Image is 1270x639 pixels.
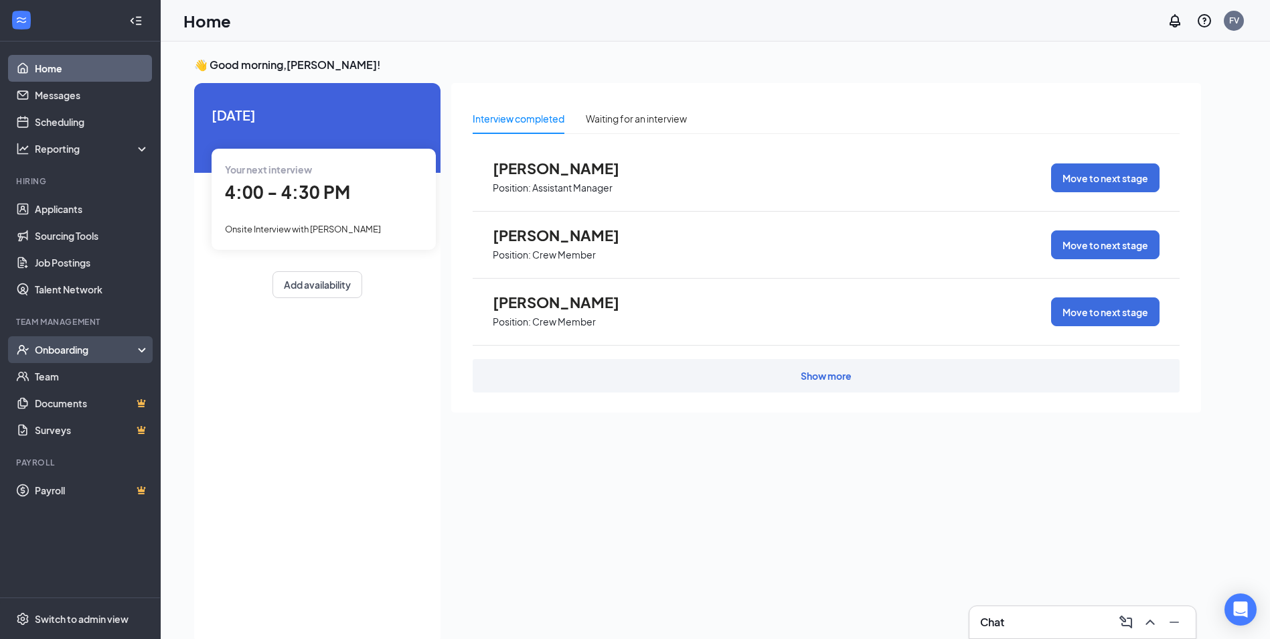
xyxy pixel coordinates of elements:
svg: Minimize [1166,614,1182,630]
div: FV [1229,15,1239,26]
p: Assistant Manager [532,182,613,194]
div: Hiring [16,175,147,187]
button: ChevronUp [1139,612,1161,633]
div: Waiting for an interview [586,111,687,126]
div: Switch to admin view [35,612,129,626]
svg: Notifications [1167,13,1183,29]
a: Talent Network [35,276,149,303]
svg: QuestionInfo [1196,13,1212,29]
button: Move to next stage [1051,163,1160,192]
a: Sourcing Tools [35,222,149,249]
a: DocumentsCrown [35,390,149,417]
h1: Home [183,9,231,32]
span: Your next interview [225,163,312,175]
a: SurveysCrown [35,417,149,443]
span: [DATE] [212,104,423,125]
button: Move to next stage [1051,297,1160,326]
div: Team Management [16,316,147,328]
span: [PERSON_NAME] [493,159,640,177]
h3: 👋 Good morning, [PERSON_NAME] ! [194,58,1201,72]
div: Onboarding [35,343,138,356]
svg: Analysis [16,142,29,155]
p: Position: [493,248,531,261]
div: Payroll [16,457,147,468]
svg: UserCheck [16,343,29,356]
a: Job Postings [35,249,149,276]
a: Team [35,363,149,390]
a: Scheduling [35,109,149,135]
div: Show more [801,369,852,382]
a: Applicants [35,196,149,222]
span: Onsite Interview with [PERSON_NAME] [225,224,381,234]
h3: Chat [980,615,1004,630]
p: Crew Member [532,315,596,328]
svg: ComposeMessage [1118,614,1134,630]
svg: ChevronUp [1142,614,1158,630]
svg: Collapse [129,14,143,27]
button: Minimize [1164,612,1185,633]
div: Open Intercom Messenger [1224,593,1257,626]
span: 4:00 - 4:30 PM [225,181,350,203]
span: [PERSON_NAME] [493,293,640,311]
span: [PERSON_NAME] [493,226,640,244]
a: Messages [35,82,149,109]
p: Crew Member [532,248,596,261]
button: Move to next stage [1051,230,1160,259]
a: Home [35,55,149,82]
p: Position: [493,315,531,328]
button: Add availability [272,271,362,298]
button: ComposeMessage [1115,612,1137,633]
svg: Settings [16,612,29,626]
div: Interview completed [473,111,564,126]
a: PayrollCrown [35,477,149,504]
p: Position: [493,182,531,194]
div: Reporting [35,142,150,155]
svg: WorkstreamLogo [15,13,28,27]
